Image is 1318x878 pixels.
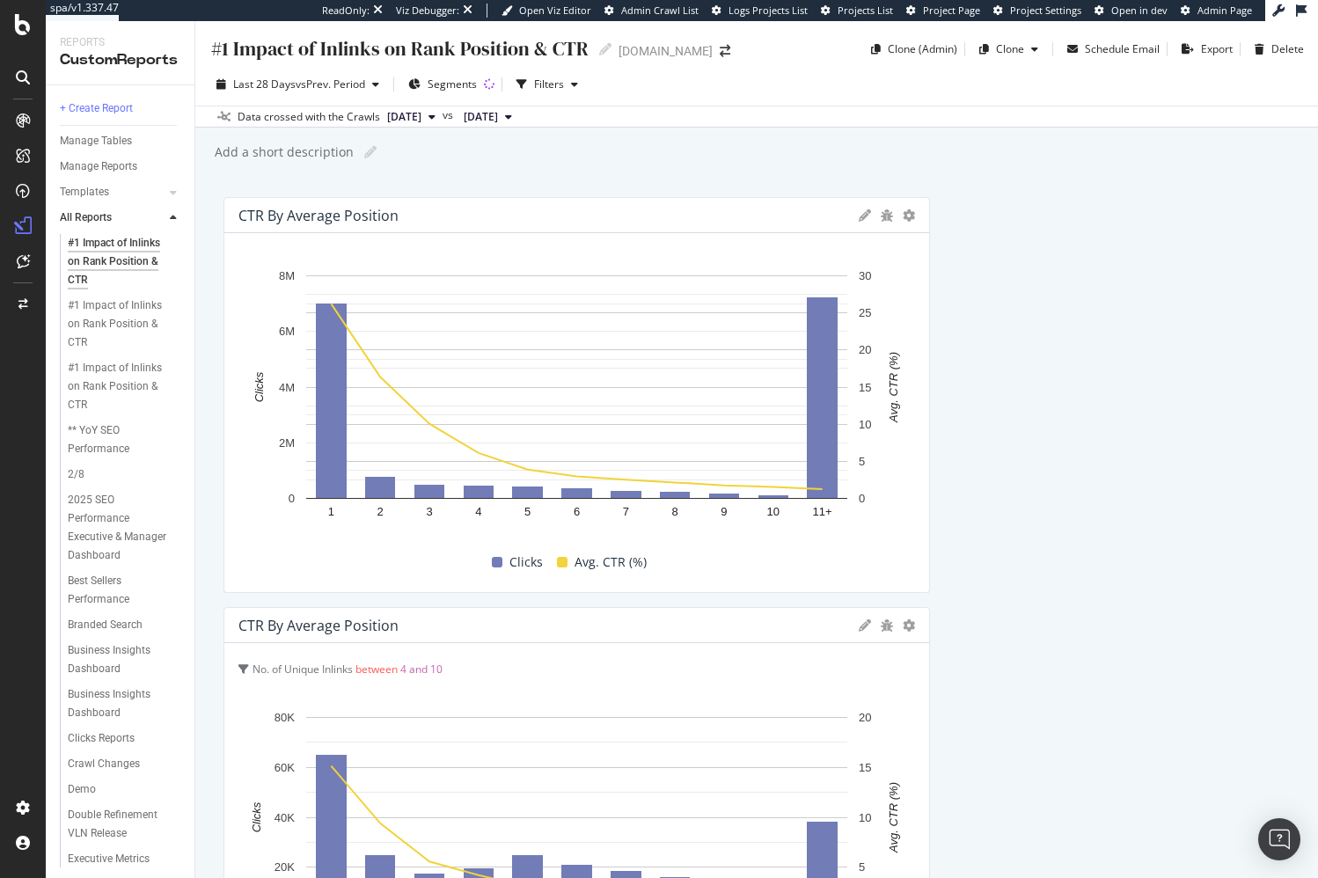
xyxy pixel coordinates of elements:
[328,505,334,518] text: 1
[859,306,871,319] text: 25
[859,344,871,357] text: 20
[880,619,894,632] div: bug
[68,755,140,773] div: Crawl Changes
[864,35,957,63] button: Clone (Admin)
[599,43,611,55] i: Edit report name
[213,143,354,161] div: Add a short description
[68,491,182,565] a: 2025 SEO Performance Executive & Manager Dashboard
[275,860,295,874] text: 20K
[813,505,832,518] text: 11+
[296,77,365,91] span: vs Prev. Period
[859,455,865,468] text: 5
[923,4,980,17] span: Project Page
[838,4,893,17] span: Projects List
[68,616,143,634] div: Branded Search
[250,801,263,832] text: Clicks
[238,267,915,545] svg: A chart.
[380,106,443,128] button: [DATE]
[68,806,182,843] a: Double Refinement VLN Release
[1258,818,1300,860] div: Open Intercom Messenger
[1010,4,1081,17] span: Project Settings
[996,41,1024,56] div: Clone
[209,35,589,62] div: #1 Impact of Inlinks on Rank Position & CTR
[68,780,96,799] div: Demo
[279,381,295,394] text: 4M
[509,70,585,99] button: Filters
[223,197,930,593] div: CTR By Average PositionA chart.ClicksAvg. CTR (%)
[238,207,399,224] div: CTR By Average Position
[60,209,165,227] a: All Reports
[60,157,137,176] div: Manage Reports
[619,42,713,60] div: [DOMAIN_NAME]
[1201,41,1233,56] div: Export
[68,729,135,748] div: Clicks Reports
[712,4,808,18] a: Logs Projects List
[457,106,519,128] button: [DATE]
[68,616,182,634] a: Branded Search
[623,505,629,518] text: 7
[279,325,295,338] text: 6M
[859,381,871,394] text: 15
[475,505,481,518] text: 4
[60,50,180,70] div: CustomReports
[60,99,133,118] div: + Create Report
[68,465,84,484] div: 2/8
[972,35,1045,63] button: Clone
[209,70,386,99] button: Last 28 DaysvsPrev. Period
[720,45,730,57] div: arrow-right-arrow-left
[68,572,167,609] div: Best Sellers Performance
[68,850,150,868] div: Executive Metrics
[887,782,900,853] text: Avg. CTR (%)
[68,685,169,722] div: Business Insights Dashboard
[1085,41,1160,56] div: Schedule Email
[253,371,266,402] text: Clicks
[502,4,591,18] a: Open Viz Editor
[60,157,182,176] a: Manage Reports
[859,811,871,824] text: 10
[68,685,182,722] a: Business Insights Dashboard
[68,729,182,748] a: Clicks Reports
[821,4,893,18] a: Projects List
[68,359,173,414] div: #1 Impact of Inlinks on Rank Position & CTR
[238,617,399,634] div: CTR By Average Position
[68,641,169,678] div: Business Insights Dashboard
[1248,35,1304,63] button: Delete
[364,146,377,158] i: Edit report name
[68,491,175,565] div: 2025 SEO Performance Executive & Manager Dashboard
[574,505,580,518] text: 6
[721,505,727,518] text: 9
[859,269,871,282] text: 30
[464,109,498,125] span: 2025 Aug. 23rd
[880,209,894,222] div: bug
[68,780,182,799] a: Demo
[60,99,182,118] a: + Create Report
[238,109,380,125] div: Data crossed with the Crawls
[68,641,182,678] a: Business Insights Dashboard
[400,662,443,677] span: 4 and 10
[859,418,871,431] text: 10
[534,77,564,91] div: Filters
[1181,4,1252,18] a: Admin Page
[60,132,182,150] a: Manage Tables
[524,505,531,518] text: 5
[396,4,459,18] div: Viz Debugger:
[275,811,295,824] text: 40K
[355,662,398,677] span: between
[68,572,182,609] a: Best Sellers Performance
[767,505,780,518] text: 10
[279,269,295,282] text: 8M
[68,234,173,289] div: #1 Impact of Inlinks on Rank Position & CTR
[888,41,957,56] div: Clone (Admin)
[68,296,182,352] a: #1 Impact of Inlinks on Rank Position & CTR
[279,436,295,450] text: 2M
[621,4,699,17] span: Admin Crawl List
[68,850,182,868] a: Executive Metrics
[289,492,295,505] text: 0
[729,4,808,17] span: Logs Projects List
[253,662,353,677] span: No. of Unique Inlinks
[60,35,180,50] div: Reports
[401,70,484,99] button: Segments
[1111,4,1168,17] span: Open in dev
[68,755,182,773] a: Crawl Changes
[377,505,384,518] text: 2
